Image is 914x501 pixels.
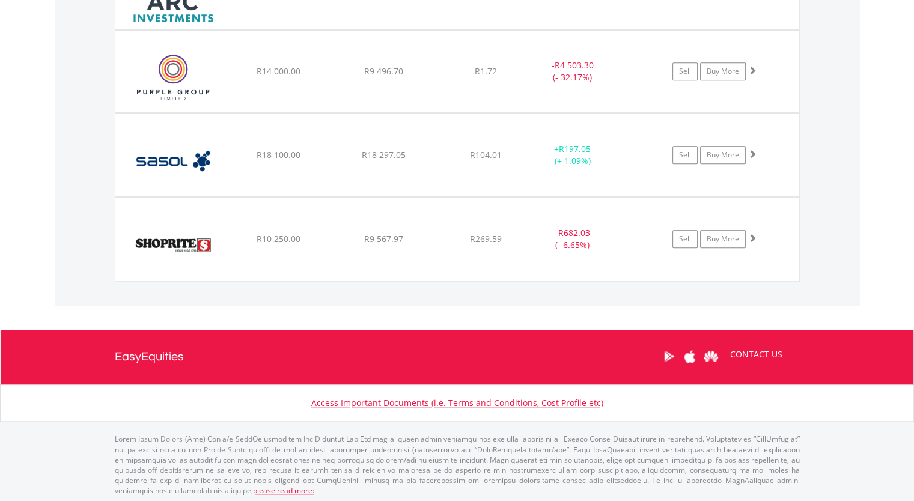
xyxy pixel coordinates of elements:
span: R682.03 [558,227,590,238]
a: Buy More [700,62,746,80]
span: R197.05 [559,143,591,154]
a: Google Play [659,338,680,375]
span: R9 496.70 [364,65,403,77]
a: EasyEquities [115,330,184,384]
a: Apple [680,338,701,375]
span: R10 250.00 [257,233,300,244]
a: Access Important Documents (i.e. Terms and Conditions, Cost Profile etc) [311,397,603,408]
div: + (+ 1.09%) [528,143,618,167]
span: R104.01 [470,149,502,160]
a: CONTACT US [722,338,791,371]
a: please read more: [253,485,314,496]
a: Sell [672,62,698,80]
span: R9 567.97 [364,233,403,244]
a: Huawei [701,338,722,375]
span: R1.72 [475,65,497,77]
a: Sell [672,230,698,248]
img: EQU.ZA.SOL.png [121,129,225,193]
img: EQU.ZA.SHP.png [121,213,225,278]
span: R18 100.00 [257,149,300,160]
span: R14 000.00 [257,65,300,77]
div: - (- 6.65%) [528,227,618,251]
img: EQU.ZA.PPE.png [121,46,225,110]
a: Buy More [700,230,746,248]
a: Buy More [700,146,746,164]
div: - (- 32.17%) [528,59,618,83]
span: R269.59 [470,233,502,244]
a: Sell [672,146,698,164]
span: R4 503.30 [555,59,594,71]
p: Lorem Ipsum Dolors (Ame) Con a/e SeddOeiusmod tem InciDiduntut Lab Etd mag aliquaen admin veniamq... [115,434,800,496]
span: R18 297.05 [362,149,406,160]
